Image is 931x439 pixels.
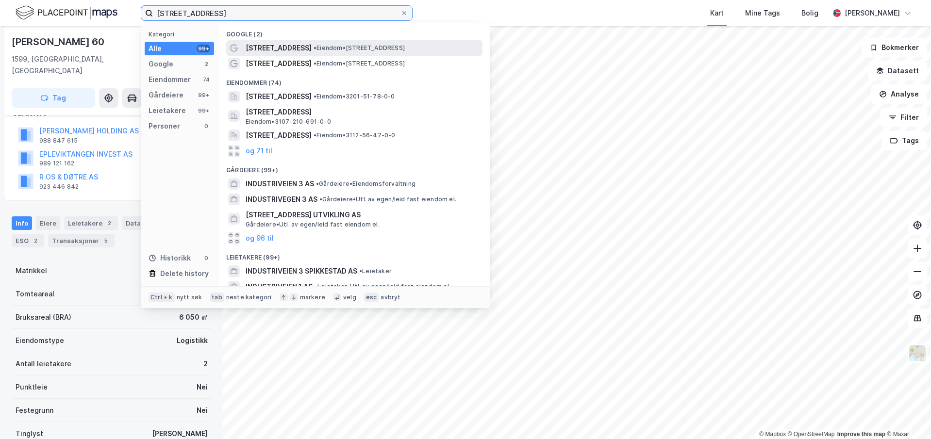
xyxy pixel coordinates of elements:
div: Festegrunn [16,405,53,416]
div: 989 121 162 [39,160,74,167]
img: logo.f888ab2527a4732fd821a326f86c7f29.svg [16,4,117,21]
iframe: Chat Widget [882,392,931,439]
div: [PERSON_NAME] [845,7,900,19]
div: Nei [197,405,208,416]
div: Kart [710,7,724,19]
div: markere [300,293,325,301]
div: Alle [149,43,162,54]
span: Eiendom • [STREET_ADDRESS] [314,44,405,52]
div: [PERSON_NAME] 60 [12,34,106,49]
span: [STREET_ADDRESS] [246,58,312,69]
span: • [315,283,317,290]
button: Datasett [868,61,927,81]
div: neste kategori [226,293,272,301]
button: og 96 til [246,232,274,244]
div: Eiendommer [149,74,191,85]
div: Leietakere [64,216,118,230]
div: ESG [12,234,44,247]
button: Analyse [871,84,927,104]
div: 1599, [GEOGRAPHIC_DATA], [GEOGRAPHIC_DATA] [12,53,167,77]
div: Gårdeiere [149,89,183,101]
div: Google (2) [218,23,490,40]
span: Gårdeiere • Eiendomsforvaltning [316,180,416,188]
div: 2 [104,218,114,228]
span: • [314,93,316,100]
div: Personer [149,120,180,132]
button: Tags [882,131,927,150]
span: INDUSTRIVEIEN 3 SPIKKESTAD AS [246,265,357,277]
span: INDUSTRIVEIEN 3 AS [246,178,314,190]
div: 0 [202,122,210,130]
div: Info [12,216,32,230]
div: Leietakere (99+) [218,246,490,263]
span: • [319,195,322,203]
div: Bolig [801,7,818,19]
span: Eiendom • 3201-51-78-0-0 [314,93,395,100]
span: Eiendom • [STREET_ADDRESS] [314,60,405,67]
div: Mine Tags [745,7,780,19]
div: Bruksareal (BRA) [16,311,71,323]
div: 5 [101,236,111,245]
span: • [316,180,319,187]
span: Eiendom • 3112-56-47-0-0 [314,131,396,139]
div: Kategori [149,31,214,38]
div: Nei [197,381,208,393]
a: OpenStreetMap [788,431,835,438]
div: Eiendomstype [16,335,64,346]
div: 74 [202,76,210,83]
div: Delete history [160,268,209,279]
span: [STREET_ADDRESS] [246,42,312,54]
div: Eiere [36,216,60,230]
div: Google [149,58,173,70]
div: Historikk [149,252,191,264]
div: 99+ [197,91,210,99]
button: og 71 til [246,145,272,157]
span: [STREET_ADDRESS] [246,106,479,118]
div: Ctrl + k [149,293,175,302]
div: nytt søk [177,293,202,301]
span: [STREET_ADDRESS] UTVIKLING AS [246,209,479,221]
span: • [314,60,316,67]
div: tab [210,293,224,302]
input: Søk på adresse, matrikkel, gårdeiere, leietakere eller personer [153,6,400,20]
div: avbryt [381,293,400,301]
span: Eiendom • 3107-210-691-0-0 [246,118,331,126]
div: 2 [31,236,40,245]
button: Bokmerker [862,38,927,57]
div: Datasett [122,216,158,230]
div: Punktleie [16,381,48,393]
div: Kontrollprogram for chat [882,392,931,439]
span: [STREET_ADDRESS] [246,91,312,102]
span: Gårdeiere • Utl. av egen/leid fast eiendom el. [319,195,456,203]
a: Mapbox [759,431,786,438]
span: INDUSTRIVEIEN 1 AS [246,281,313,293]
div: 2 [203,358,208,370]
span: Leietaker • Utl. av egen/leid fast eiendom el. [315,283,450,291]
div: Logistikk [177,335,208,346]
a: Improve this map [837,431,885,438]
div: Transaksjoner [48,234,115,247]
div: 99+ [197,45,210,52]
div: 0 [202,254,210,262]
span: • [314,44,316,51]
span: Leietaker [359,267,392,275]
button: Tag [12,88,95,108]
div: Eiendommer (74) [218,71,490,89]
div: 99+ [197,107,210,114]
div: Matrikkel [16,265,47,276]
span: • [314,131,316,139]
div: Leietakere [149,105,186,116]
div: Gårdeiere (99+) [218,159,490,176]
span: Gårdeiere • Utl. av egen/leid fast eiendom el. [246,221,380,228]
span: INDUSTRIVEGEN 3 AS [246,194,317,205]
div: 6 050 ㎡ [179,311,208,323]
div: Antall leietakere [16,358,71,370]
img: Z [908,344,927,362]
div: 923 446 842 [39,183,79,191]
div: velg [343,293,356,301]
span: • [359,267,362,275]
button: Filter [881,108,927,127]
div: Tomteareal [16,288,54,300]
div: 2 [202,60,210,68]
div: 988 847 615 [39,137,78,145]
